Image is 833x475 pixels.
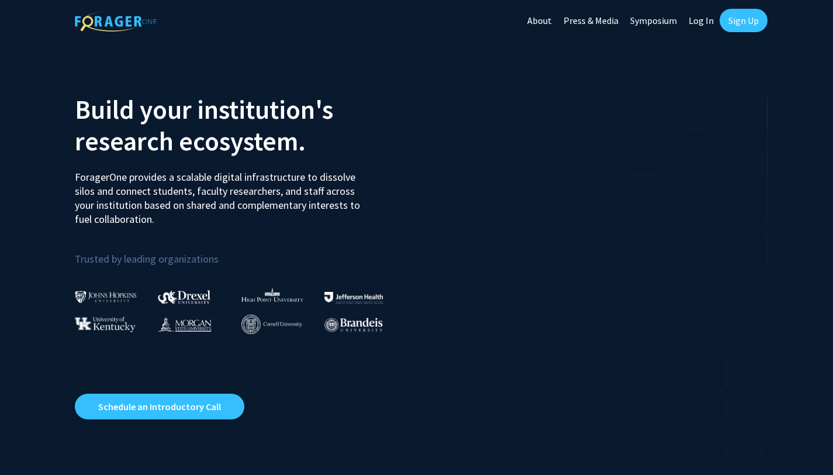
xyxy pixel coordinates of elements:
img: ForagerOne Logo [75,11,157,32]
img: Thomas Jefferson University [324,292,383,303]
a: Sign Up [720,9,768,32]
img: Cornell University [241,315,302,334]
img: Morgan State University [158,316,212,332]
img: University of Kentucky [75,316,136,332]
img: Drexel University [158,290,210,304]
p: Trusted by leading organizations [75,236,408,268]
img: High Point University [241,288,303,302]
h2: Build your institution's research ecosystem. [75,94,408,157]
img: Johns Hopkins University [75,291,137,303]
img: Brandeis University [324,318,383,332]
a: Opens in a new tab [75,394,244,419]
p: ForagerOne provides a scalable digital infrastructure to dissolve silos and connect students, fac... [75,161,368,226]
